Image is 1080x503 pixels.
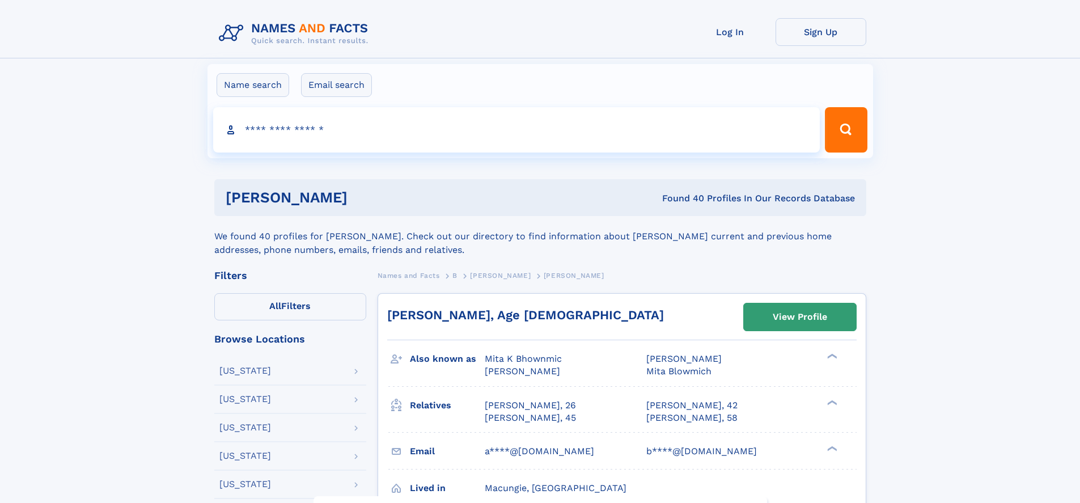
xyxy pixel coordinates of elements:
[214,216,866,257] div: We found 40 profiles for [PERSON_NAME]. Check out our directory to find information about [PERSON...
[824,445,838,452] div: ❯
[219,423,271,432] div: [US_STATE]
[452,268,458,282] a: B
[470,268,531,282] a: [PERSON_NAME]
[685,18,776,46] a: Log In
[219,451,271,460] div: [US_STATE]
[470,272,531,280] span: [PERSON_NAME]
[214,334,366,344] div: Browse Locations
[485,399,576,412] a: [PERSON_NAME], 26
[410,442,485,461] h3: Email
[485,483,626,493] span: Macungie, [GEOGRAPHIC_DATA]
[410,349,485,369] h3: Also known as
[485,412,576,424] a: [PERSON_NAME], 45
[213,107,820,153] input: search input
[485,353,562,364] span: Mita K Bhownmic
[646,366,711,377] span: Mita Blowmich
[544,272,604,280] span: [PERSON_NAME]
[485,366,560,377] span: [PERSON_NAME]
[824,353,838,360] div: ❯
[219,366,271,375] div: [US_STATE]
[214,293,366,320] label: Filters
[646,353,722,364] span: [PERSON_NAME]
[226,191,505,205] h1: [PERSON_NAME]
[776,18,866,46] a: Sign Up
[825,107,867,153] button: Search Button
[773,304,827,330] div: View Profile
[410,396,485,415] h3: Relatives
[744,303,856,331] a: View Profile
[301,73,372,97] label: Email search
[378,268,440,282] a: Names and Facts
[214,270,366,281] div: Filters
[824,399,838,406] div: ❯
[452,272,458,280] span: B
[646,412,738,424] a: [PERSON_NAME], 58
[269,301,281,311] span: All
[505,192,855,205] div: Found 40 Profiles In Our Records Database
[646,399,738,412] a: [PERSON_NAME], 42
[410,479,485,498] h3: Lived in
[219,395,271,404] div: [US_STATE]
[214,18,378,49] img: Logo Names and Facts
[219,480,271,489] div: [US_STATE]
[217,73,289,97] label: Name search
[387,308,664,322] a: [PERSON_NAME], Age [DEMOGRAPHIC_DATA]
